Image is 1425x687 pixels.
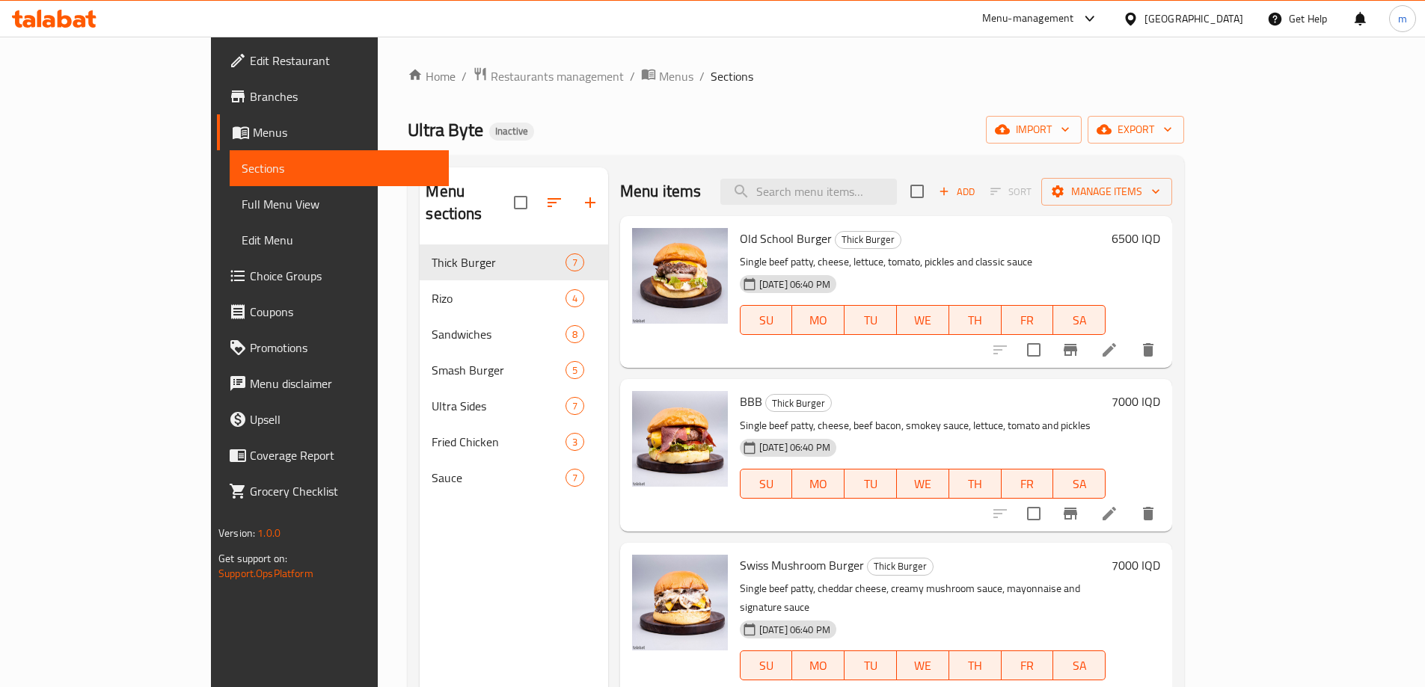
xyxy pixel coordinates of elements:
a: Menus [641,67,693,86]
span: Add item [933,180,981,203]
a: Coverage Report [217,437,449,473]
nav: Menu sections [420,238,607,502]
button: TH [949,650,1002,680]
button: Branch-specific-item [1052,332,1088,368]
button: MO [792,469,845,499]
button: MO [792,650,845,680]
h6: 6500 IQD [1112,228,1160,249]
a: Choice Groups [217,258,449,294]
div: Smash Burger5 [420,352,607,388]
p: Single beef patty, cheese, lettuce, tomato, pickles and classic sauce [740,253,1106,271]
button: WE [897,305,949,335]
a: Restaurants management [473,67,624,86]
button: FR [1002,650,1054,680]
div: Inactive [489,123,534,141]
div: Rizo [432,289,565,307]
a: Edit menu item [1100,341,1118,359]
span: TU [851,655,891,677]
span: Grocery Checklist [250,482,437,500]
span: TH [955,309,996,331]
span: WE [903,309,943,331]
button: TH [949,305,1002,335]
span: MO [798,655,839,677]
span: Get support on: [218,549,287,568]
span: Add [937,183,977,200]
h2: Menu items [620,180,702,203]
span: Manage items [1053,182,1160,201]
span: Branches [250,87,437,105]
h2: Menu sections [426,180,513,225]
span: [DATE] 06:40 PM [753,440,836,455]
span: Edit Restaurant [250,52,437,70]
span: FR [1008,309,1048,331]
div: Thick Burger [765,394,832,412]
p: Single beef patty, cheddar cheese, creamy mushroom sauce, mayonnaise and signature sauce [740,579,1106,617]
button: Manage items [1041,178,1172,206]
span: [DATE] 06:40 PM [753,277,836,292]
div: Rizo4 [420,280,607,316]
div: Thick Burger7 [420,244,607,280]
span: SU [747,655,787,677]
span: BBB [740,390,762,413]
span: SA [1059,309,1100,331]
a: Support.OpsPlatform [218,564,313,583]
span: Fried Chicken [432,433,565,451]
span: Coverage Report [250,446,437,464]
span: Old School Burger [740,227,832,250]
span: SA [1059,473,1100,495]
span: Edit Menu [242,231,437,249]
span: Sort sections [536,185,572,221]
span: SU [747,473,787,495]
span: 3 [566,435,583,449]
h6: 7000 IQD [1112,555,1160,576]
span: 5 [566,363,583,378]
span: Swiss Mushroom Burger [740,554,864,576]
div: items [566,325,584,343]
div: Ultra Sides7 [420,388,607,424]
button: import [986,116,1082,144]
span: Upsell [250,410,437,428]
button: FR [1002,469,1054,499]
button: delete [1130,332,1166,368]
a: Full Menu View [230,186,449,222]
span: Menu disclaimer [250,375,437,392]
a: Sections [230,150,449,186]
a: Menu disclaimer [217,366,449,401]
span: export [1100,120,1172,139]
button: WE [897,469,949,499]
span: Coupons [250,303,437,321]
div: Menu-management [982,10,1074,28]
button: export [1088,116,1184,144]
span: MO [798,473,839,495]
button: Branch-specific-item [1052,496,1088,532]
span: 7 [566,256,583,270]
li: / [699,67,705,85]
button: MO [792,305,845,335]
span: MO [798,309,839,331]
span: Select section first [981,180,1041,203]
div: Smash Burger [432,361,565,379]
button: SA [1053,650,1106,680]
span: Ultra Sides [432,397,565,415]
span: Inactive [489,125,534,138]
a: Promotions [217,330,449,366]
span: Version: [218,523,255,543]
span: Sandwiches [432,325,565,343]
span: Thick Burger [868,558,933,575]
span: WE [903,473,943,495]
span: m [1398,10,1407,27]
li: / [462,67,467,85]
button: FR [1002,305,1054,335]
span: Choice Groups [250,267,437,285]
span: 1.0.0 [257,523,281,543]
span: 4 [566,292,583,306]
span: FR [1008,655,1048,677]
button: Add [933,180,981,203]
span: Thick Burger [766,395,831,412]
a: Edit Restaurant [217,43,449,78]
button: SA [1053,305,1106,335]
div: items [566,469,584,487]
li: / [630,67,635,85]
